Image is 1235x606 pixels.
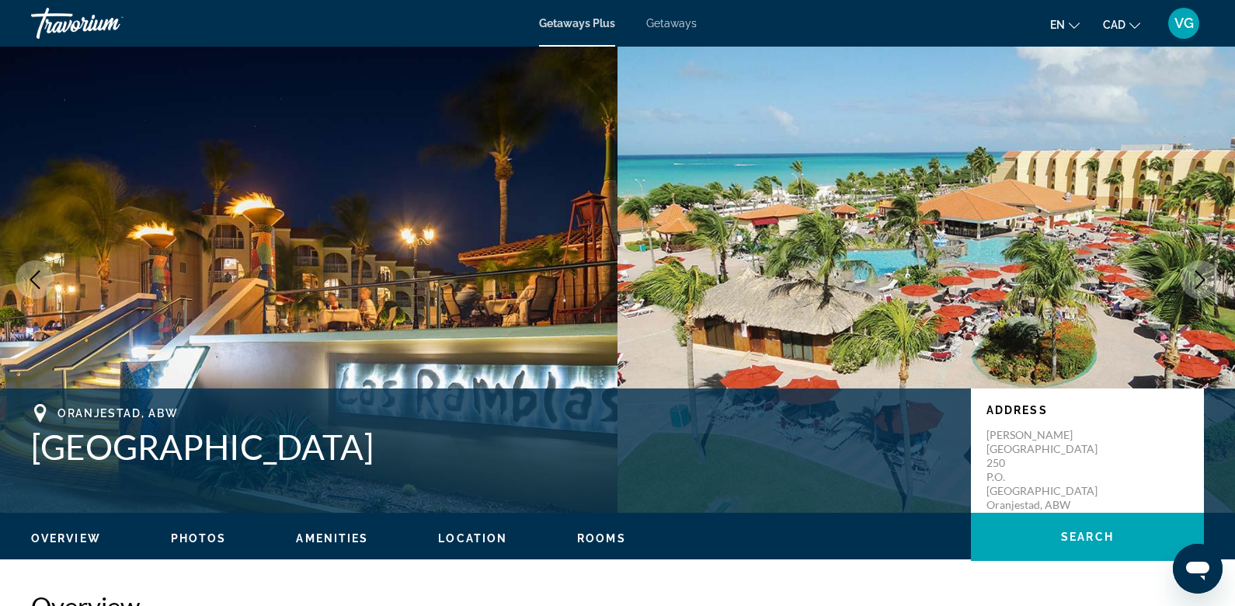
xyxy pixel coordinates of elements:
button: Previous image [16,260,54,299]
button: Change language [1050,13,1080,36]
button: Amenities [296,531,368,545]
p: Address [986,404,1188,416]
button: Photos [171,531,227,545]
button: Change currency [1103,13,1140,36]
button: Next image [1181,260,1219,299]
span: Photos [171,532,227,545]
button: Rooms [577,531,626,545]
span: Rooms [577,532,626,545]
span: Overview [31,532,101,545]
p: [PERSON_NAME][GEOGRAPHIC_DATA] 250 P.O. [GEOGRAPHIC_DATA] Oranjestad, ABW [986,428,1111,512]
button: User Menu [1164,7,1204,40]
a: Travorium [31,3,186,44]
span: Location [438,532,507,545]
span: Search [1061,531,1114,543]
button: Search [971,513,1204,561]
a: Getaways Plus [539,17,615,30]
span: Amenities [296,532,368,545]
h1: [GEOGRAPHIC_DATA] [31,427,955,467]
button: Location [438,531,507,545]
span: Oranjestad, ABW [57,407,178,420]
button: Overview [31,531,101,545]
span: CAD [1103,19,1125,31]
iframe: Button to launch messaging window [1173,544,1223,594]
a: Getaways [646,17,697,30]
span: VG [1174,16,1194,31]
span: en [1050,19,1065,31]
